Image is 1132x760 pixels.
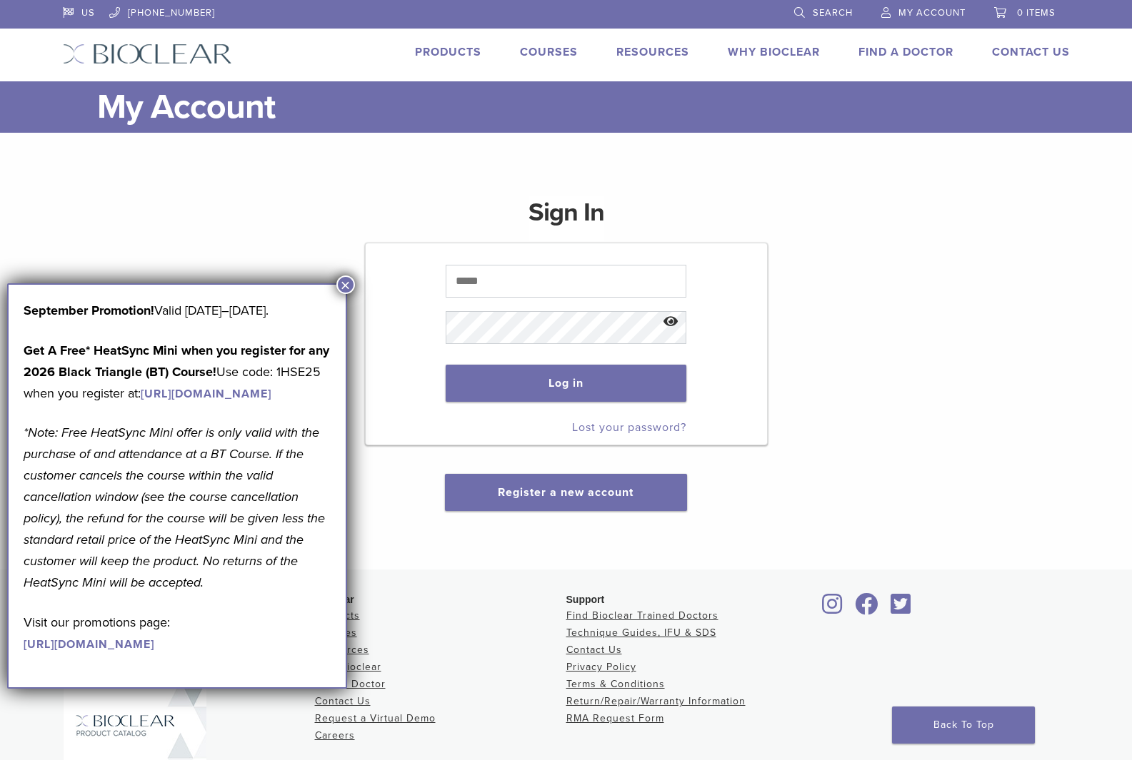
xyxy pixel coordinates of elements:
[315,594,354,605] span: Bioclear
[24,300,331,321] p: Valid [DATE]–[DATE].
[566,695,746,707] a: Return/Repair/Warranty Information
[898,7,966,19] span: My Account
[336,275,355,294] button: Close
[97,81,1070,133] h1: My Account
[892,706,1035,744] a: Back To Top
[415,45,481,59] a: Products
[1017,7,1056,19] span: 0 items
[858,45,953,59] a: Find A Doctor
[24,637,154,652] a: [URL][DOMAIN_NAME]
[315,712,436,724] a: Request a Virtual Demo
[315,678,386,690] a: Find A Doctor
[520,45,578,59] a: Courses
[24,340,331,404] p: Use code: 1HSE25 when you register at:
[315,661,381,673] a: Why Bioclear
[141,387,271,401] a: [URL][DOMAIN_NAME]
[63,44,232,64] img: Bioclear
[566,644,622,656] a: Contact Us
[566,609,718,622] a: Find Bioclear Trained Doctors
[529,196,604,241] h1: Sign In
[498,485,633,500] a: Register a new account
[728,45,820,59] a: Why Bioclear
[24,303,154,318] b: September Promotion!
[566,712,664,724] a: RMA Request Form
[315,695,371,707] a: Contact Us
[851,602,883,616] a: Bioclear
[24,425,325,590] em: *Note: Free HeatSync Mini offer is only valid with the purchase of and attendance at a BT Course....
[656,304,686,340] button: Show password
[315,729,355,741] a: Careers
[886,602,916,616] a: Bioclear
[24,612,331,654] p: Visit our promotions page:
[446,365,686,402] button: Log in
[813,7,853,19] span: Search
[818,602,848,616] a: Bioclear
[445,474,686,511] button: Register a new account
[616,45,689,59] a: Resources
[566,678,665,690] a: Terms & Conditions
[566,661,636,673] a: Privacy Policy
[24,343,329,380] strong: Get A Free* HeatSync Mini when you register for any 2026 Black Triangle (BT) Course!
[992,45,1070,59] a: Contact Us
[572,420,686,435] a: Lost your password?
[566,594,605,605] span: Support
[566,627,716,639] a: Technique Guides, IFU & SDS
